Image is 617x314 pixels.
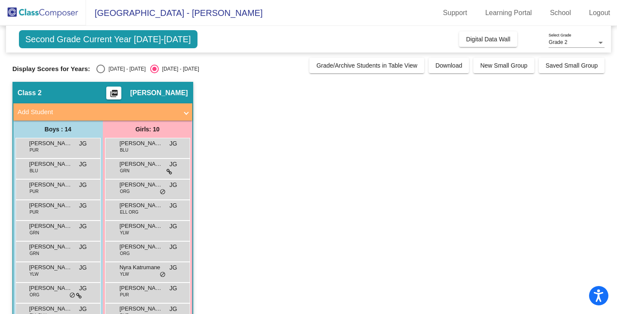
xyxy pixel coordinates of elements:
span: BLU [30,168,38,174]
button: New Small Group [473,58,534,73]
button: Print Students Details [106,87,121,99]
span: Digital Data Wall [466,36,510,43]
span: BLU [120,147,128,153]
mat-panel-title: Add Student [18,107,178,117]
span: Second Grade Current Year [DATE]-[DATE] [19,30,197,48]
span: [PERSON_NAME] [120,160,163,168]
span: JG [79,222,87,231]
span: JG [170,139,177,148]
span: YLW [120,271,129,277]
span: Grade 2 [549,39,567,45]
a: Support [436,6,474,20]
span: JG [79,160,87,169]
span: [PERSON_NAME] [120,284,163,292]
span: Nyra Katrumane [120,263,163,272]
span: JG [170,242,177,252]
span: [PERSON_NAME] [29,180,72,189]
span: [PERSON_NAME] [120,201,163,210]
span: JG [170,201,177,210]
span: [PERSON_NAME] [29,139,72,148]
button: Download [429,58,469,73]
span: JG [79,180,87,190]
span: ORG [120,188,130,195]
span: Download [435,62,462,69]
span: [PERSON_NAME] [120,242,163,251]
span: JG [170,180,177,190]
button: Saved Small Group [539,58,605,73]
button: Grade/Archive Students in Table View [309,58,424,73]
span: ORG [120,250,130,257]
span: GRN [30,230,39,236]
span: New Small Group [480,62,528,69]
span: [PERSON_NAME] [29,263,72,272]
span: [PERSON_NAME] [29,222,72,230]
div: Girls: 10 [103,121,192,138]
span: JG [79,263,87,272]
span: ELL ORG [120,209,139,215]
span: PUR [30,147,39,153]
span: JG [79,284,87,293]
span: [PERSON_NAME] [130,89,188,97]
span: GRN [120,168,130,174]
span: [PERSON_NAME] [120,180,163,189]
mat-expansion-panel-header: Add Student [13,103,192,121]
mat-radio-group: Select an option [96,65,199,73]
span: [GEOGRAPHIC_DATA] - [PERSON_NAME] [86,6,262,20]
span: do_not_disturb_alt [160,271,166,278]
a: Logout [582,6,617,20]
span: Display Scores for Years: [12,65,90,73]
span: PUR [120,292,129,298]
span: [PERSON_NAME] [29,242,72,251]
mat-icon: picture_as_pdf [109,89,119,101]
span: JG [170,284,177,293]
div: [DATE] - [DATE] [105,65,145,73]
span: [PERSON_NAME] [29,160,72,168]
span: [PERSON_NAME] [29,201,72,210]
span: PUR [30,188,39,195]
span: [PERSON_NAME] [120,305,163,313]
span: PUR [30,209,39,215]
span: [PERSON_NAME] [29,305,72,313]
div: Boys : 14 [13,121,103,138]
button: Digital Data Wall [459,31,517,47]
span: [PERSON_NAME] [120,139,163,148]
a: Learning Portal [478,6,539,20]
span: JG [170,305,177,314]
span: Saved Small Group [546,62,598,69]
span: Grade/Archive Students in Table View [316,62,417,69]
a: School [543,6,578,20]
span: JG [79,201,87,210]
span: JG [79,242,87,252]
span: JG [170,222,177,231]
span: Class 2 [18,89,42,97]
span: ORG [30,292,40,298]
span: do_not_disturb_alt [160,189,166,196]
span: JG [170,263,177,272]
span: GRN [30,250,39,257]
span: JG [170,160,177,169]
span: JG [79,305,87,314]
span: do_not_disturb_alt [69,292,75,299]
span: YLW [30,271,39,277]
span: JG [79,139,87,148]
div: [DATE] - [DATE] [159,65,199,73]
span: YLW [120,230,129,236]
span: [PERSON_NAME] [29,284,72,292]
span: [PERSON_NAME] [120,222,163,230]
